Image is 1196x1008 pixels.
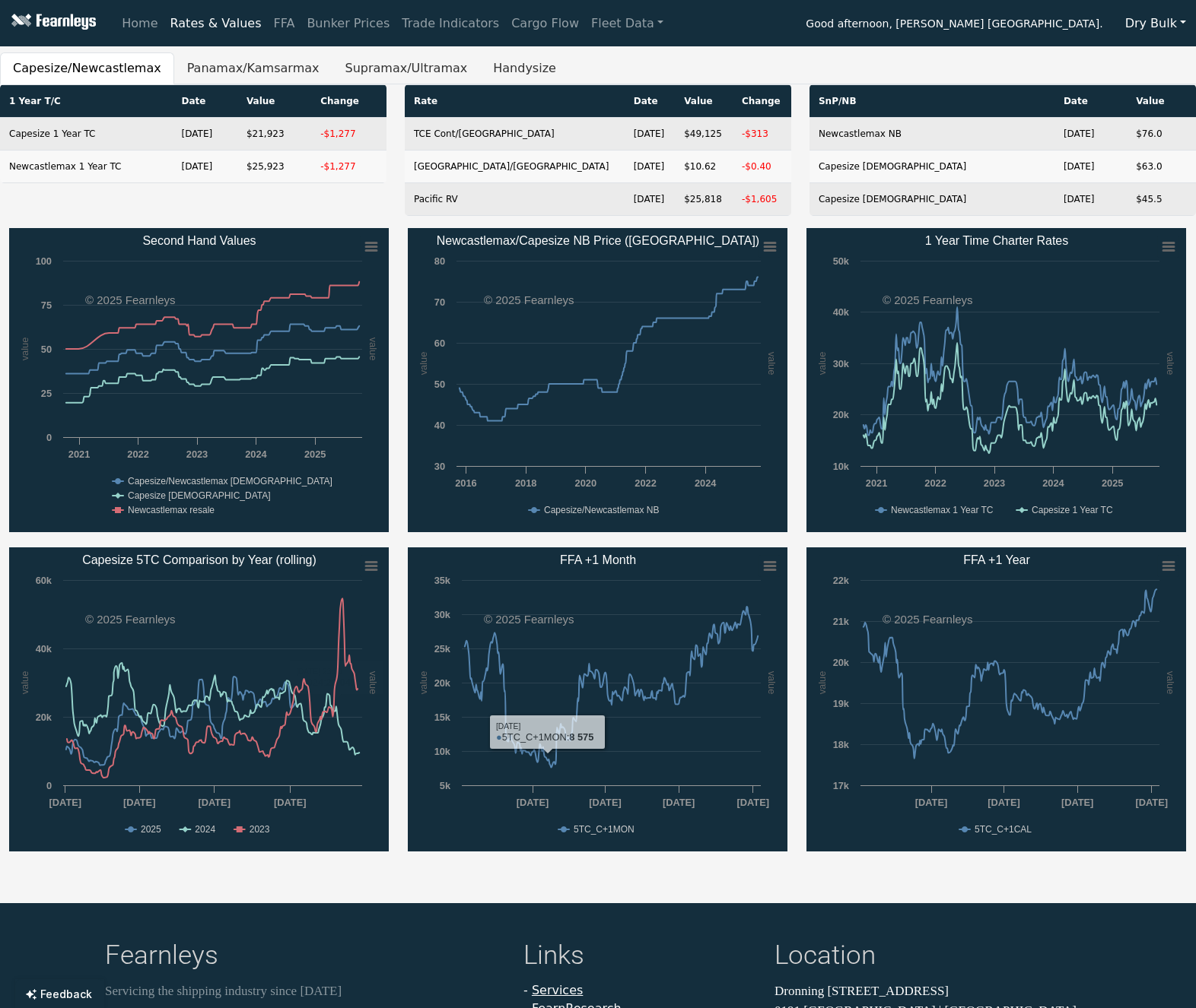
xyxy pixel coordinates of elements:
[405,151,625,183] td: [GEOGRAPHIC_DATA]/[GEOGRAPHIC_DATA]
[625,151,676,183] td: [DATE]
[434,609,451,620] text: 30k
[523,940,756,975] h4: Links
[41,388,52,399] text: 25
[733,85,791,118] th: Change
[237,151,311,183] td: $25,923
[833,575,850,586] text: 22k
[1165,671,1176,695] text: value
[301,8,396,39] a: Bunker Prices
[915,797,947,808] text: [DATE]
[675,151,733,183] td: $10.62
[737,797,769,808] text: [DATE]
[1054,85,1127,118] th: Date
[833,255,850,267] text: 50k
[123,797,155,808] text: [DATE]
[128,476,332,487] text: Capesize/Newcastlemax [DEMOGRAPHIC_DATA]
[41,300,52,311] text: 75
[85,293,176,306] text: © 2025 Fearnleys
[434,379,445,390] text: 50
[311,151,386,183] td: -$1,277
[484,293,574,306] text: © 2025 Fearnleys
[816,671,828,695] text: value
[405,85,625,118] th: Rate
[434,712,451,723] text: 15k
[434,575,451,586] text: 35k
[806,228,1186,532] svg: 1 Year Time Charter Rates
[1061,797,1093,808] text: [DATE]
[250,824,270,835] text: 2023
[1054,151,1127,183] td: [DATE]
[1127,118,1196,151] td: $76.0
[523,981,756,1000] li: -
[173,118,237,151] td: [DATE]
[585,8,670,39] a: Fleet Data
[1115,9,1196,38] button: Dry Bulk
[434,420,445,431] text: 40
[19,671,30,695] text: value
[663,797,695,808] text: [DATE]
[36,643,52,655] text: 40k
[635,477,656,489] text: 2022
[766,352,778,376] text: value
[36,255,52,267] text: 100
[46,780,52,791] text: 0
[82,553,316,566] text: Capesize 5TC Comparison by Year (rolling)
[806,547,1186,851] svg: FFA +1 Year
[625,118,676,151] td: [DATE]
[733,118,791,151] td: -$313
[675,118,733,151] td: $49,125
[116,8,164,39] a: Home
[9,228,389,532] svg: Second Hand Values
[434,338,445,349] text: 60
[883,613,973,626] text: © 2025 Fearnleys
[105,940,505,975] h4: Fearnleys
[141,824,161,835] text: 2025
[733,151,791,183] td: -$0.40
[128,505,215,515] text: Newcastlemax resale
[367,671,379,695] text: value
[695,477,717,489] text: 2024
[245,449,267,460] text: 2024
[833,358,850,369] text: 30k
[41,344,52,355] text: 50
[268,8,301,39] a: FFA
[810,151,1054,183] td: Capesize [DEMOGRAPHIC_DATA]
[766,671,778,695] text: value
[418,352,429,376] text: value
[274,797,306,808] text: [DATE]
[963,553,1030,566] text: FFA +1 Year
[924,477,946,489] text: 2022
[455,477,476,489] text: 2016
[19,338,30,361] text: value
[816,352,828,376] text: value
[195,824,215,835] text: 2024
[984,477,1005,489] text: 2023
[332,52,480,84] button: Supramax/Ultramax
[36,575,52,586] text: 60k
[142,234,256,247] text: Second Hand Values
[105,981,505,1001] p: Servicing the shipping industry since [DATE]
[891,505,994,515] text: Newcastlemax 1 Year TC
[866,477,887,489] text: 2021
[484,613,574,626] text: © 2025 Fearnleys
[810,85,1054,118] th: SnP/NB
[186,449,208,460] text: 2023
[775,981,1091,1001] p: Dronning [STREET_ADDRESS]
[883,293,973,306] text: © 2025 Fearnleys
[975,824,1032,835] text: 5TC_C+1CAL
[480,52,569,84] button: Handysize
[311,118,386,151] td: -$1,277
[237,118,311,151] td: $21,923
[46,432,52,443] text: 0
[833,461,850,472] text: 10k
[311,85,386,118] th: Change
[1032,505,1113,515] text: Capesize 1 Year TC
[505,8,585,39] a: Cargo Flow
[544,505,659,515] text: Capesize/Newcastlemax NB
[833,616,850,627] text: 21k
[434,643,451,655] text: 25k
[1054,183,1127,216] td: [DATE]
[810,183,1054,216] td: Capesize [DEMOGRAPHIC_DATA]
[833,409,850,420] text: 20k
[127,449,148,460] text: 2022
